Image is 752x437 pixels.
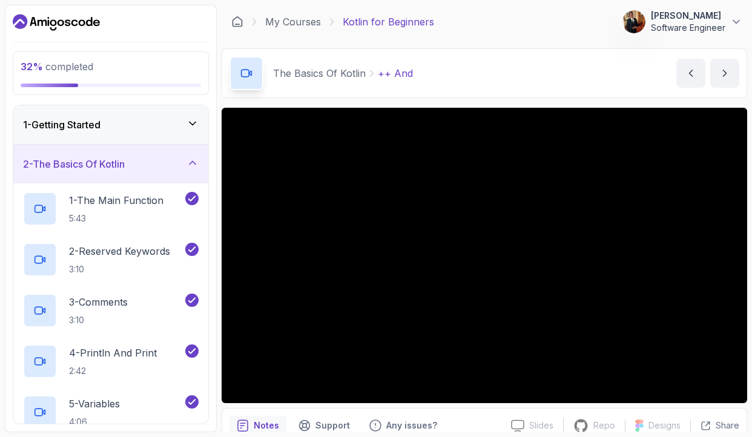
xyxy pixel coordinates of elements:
[254,419,279,432] p: Notes
[378,66,413,80] p: ++ And
[69,346,157,360] p: 4 - Println And Print
[593,419,615,432] p: Repo
[222,108,747,403] iframe: 14 - ++ and -- Operators
[676,59,705,88] button: previous content
[23,117,101,132] h3: 1 - Getting Started
[69,244,170,258] p: 2 - Reserved Keywords
[265,15,321,29] a: My Courses
[362,416,444,435] button: Feedback button
[273,66,366,80] p: The Basics Of Kotlin
[13,145,208,183] button: 2-The Basics Of Kotlin
[69,193,163,208] p: 1 - The Main Function
[23,157,125,171] h3: 2 - The Basics Of Kotlin
[13,13,100,32] a: Dashboard
[23,395,199,429] button: 5-Variables4:06
[23,294,199,327] button: 3-Comments3:10
[231,16,243,28] a: Dashboard
[291,416,357,435] button: Support button
[23,344,199,378] button: 4-Println And Print2:42
[343,15,434,29] p: Kotlin for Beginners
[651,22,725,34] p: Software Engineer
[69,295,128,309] p: 3 - Comments
[69,416,120,428] p: 4:06
[716,419,739,432] p: Share
[690,419,739,432] button: Share
[648,419,681,432] p: Designs
[69,365,157,377] p: 2:42
[69,396,120,411] p: 5 - Variables
[21,61,43,73] span: 32 %
[529,419,553,432] p: Slides
[21,61,93,73] span: completed
[651,10,725,22] p: [PERSON_NAME]
[69,314,128,326] p: 3:10
[710,59,739,88] button: next content
[69,212,163,225] p: 5:43
[23,243,199,277] button: 2-Reserved Keywords3:10
[622,10,742,34] button: user profile image[PERSON_NAME]Software Engineer
[13,105,208,144] button: 1-Getting Started
[315,419,350,432] p: Support
[229,416,286,435] button: notes button
[69,263,170,275] p: 3:10
[23,192,199,226] button: 1-The Main Function5:43
[386,419,437,432] p: Any issues?
[622,10,645,33] img: user profile image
